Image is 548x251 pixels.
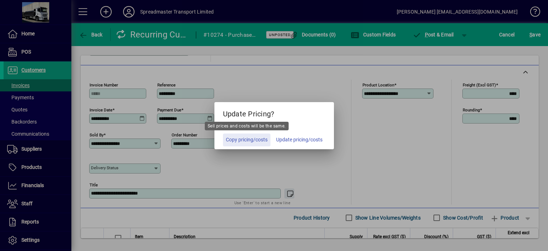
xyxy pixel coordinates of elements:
span: Copy pricing/costs [226,136,268,144]
span: Update pricing/costs [276,136,323,144]
button: Copy pricing/costs [223,134,270,146]
button: Update pricing/costs [273,134,325,146]
div: Sell prices and costs will be the same. [205,122,289,130]
h5: Update Pricing? [214,102,334,123]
